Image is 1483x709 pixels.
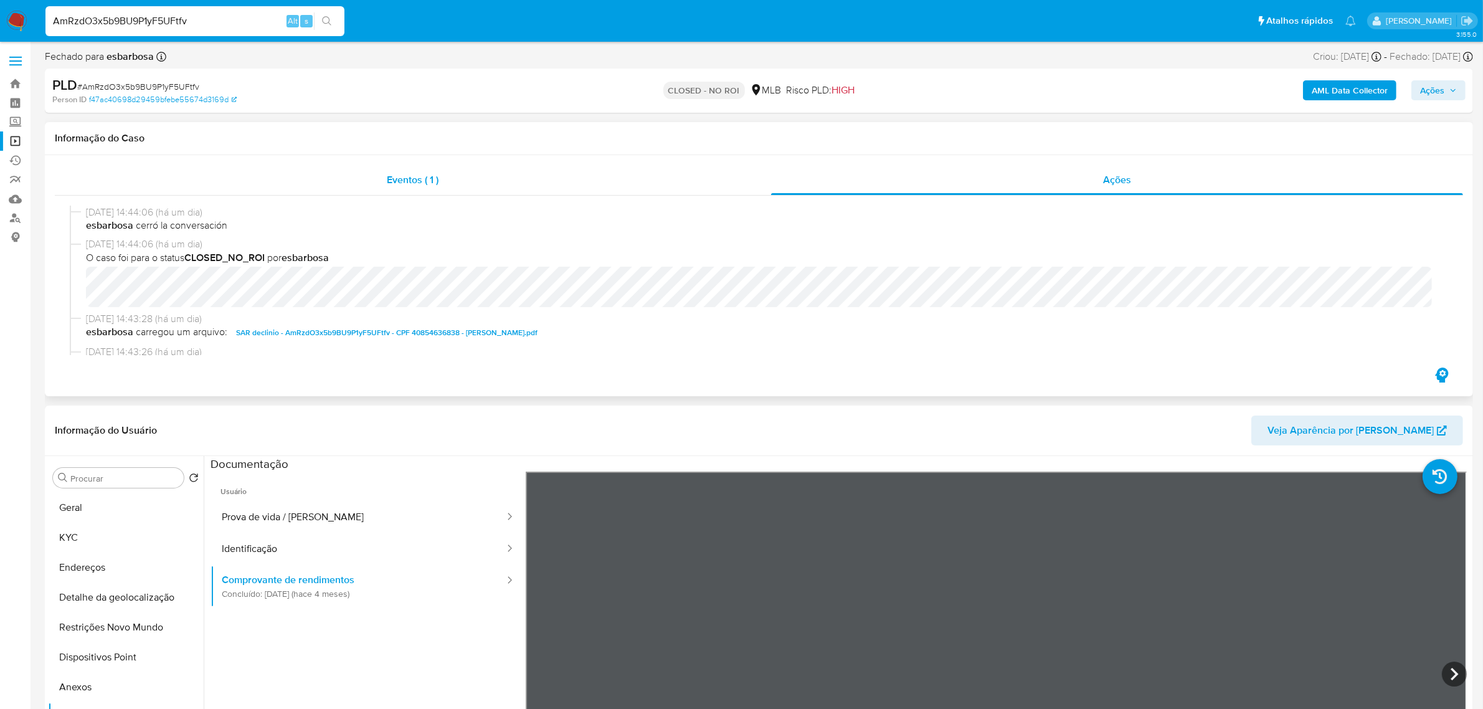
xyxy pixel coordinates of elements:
[55,424,157,437] h1: Informação do Usuário
[58,473,68,483] button: Procurar
[89,94,237,105] a: f47ac40698d29459bfebe55674d3169d
[48,612,204,642] button: Restrições Novo Mundo
[787,83,855,97] span: Risco PLD:
[1386,15,1456,27] p: emerson.gomes@mercadopago.com.br
[1312,80,1388,100] b: AML Data Collector
[45,50,154,64] span: Fechado para
[77,80,199,93] span: # AmRzdO3x5b9BU9P1yF5UFtfv
[1103,173,1131,187] span: Ações
[70,473,179,484] input: Procurar
[305,15,308,27] span: s
[86,218,136,232] b: esbarbosa
[184,250,265,265] b: CLOSED_NO_ROI
[86,312,1443,326] span: [DATE] 14:43:28 (há um dia)
[236,325,538,340] span: SAR declinio - AmRzdO3x5b9BU9P1yF5UFtfv - CPF 40854636838 - [PERSON_NAME].pdf
[48,523,204,553] button: KYC
[86,237,1443,251] span: [DATE] 14:44:06 (há um dia)
[48,583,204,612] button: Detalhe da geolocalização
[288,15,298,27] span: Alt
[1461,14,1474,27] a: Sair
[832,83,855,97] span: HIGH
[1303,80,1396,100] button: AML Data Collector
[52,75,77,95] b: PLD
[230,325,544,340] button: SAR declinio - AmRzdO3x5b9BU9P1yF5UFtfv - CPF 40854636838 - [PERSON_NAME].pdf
[1420,80,1444,100] span: Ações
[45,13,344,29] input: Pesquise usuários ou casos...
[387,173,438,187] span: Eventos ( 1 )
[48,672,204,702] button: Anexos
[314,12,339,30] button: search-icon
[750,83,782,97] div: MLB
[1411,80,1466,100] button: Ações
[48,642,204,672] button: Dispositivos Point
[86,325,133,340] b: esbarbosa
[1267,416,1434,445] span: Veja Aparência por [PERSON_NAME]
[52,94,87,105] b: Person ID
[86,251,1443,265] span: O caso foi para o status por
[104,49,154,64] b: esbarbosa
[86,206,1443,219] span: [DATE] 14:44:06 (há um dia)
[663,82,745,99] p: CLOSED - NO ROI
[1266,14,1333,27] span: Atalhos rápidos
[48,493,204,523] button: Geral
[48,553,204,583] button: Endereços
[136,325,227,340] span: carregou um arquivo:
[282,250,329,265] b: esbarbosa
[1345,16,1356,26] a: Notificações
[86,219,1443,232] span: cerró la conversación
[189,473,199,487] button: Retornar ao pedido padrão
[86,345,1443,359] span: [DATE] 14:43:26 (há um dia)
[1390,50,1473,64] div: Fechado: [DATE]
[1313,50,1381,64] div: Criou: [DATE]
[55,132,1463,145] h1: Informação do Caso
[1384,50,1387,64] span: -
[1251,416,1463,445] button: Veja Aparência por [PERSON_NAME]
